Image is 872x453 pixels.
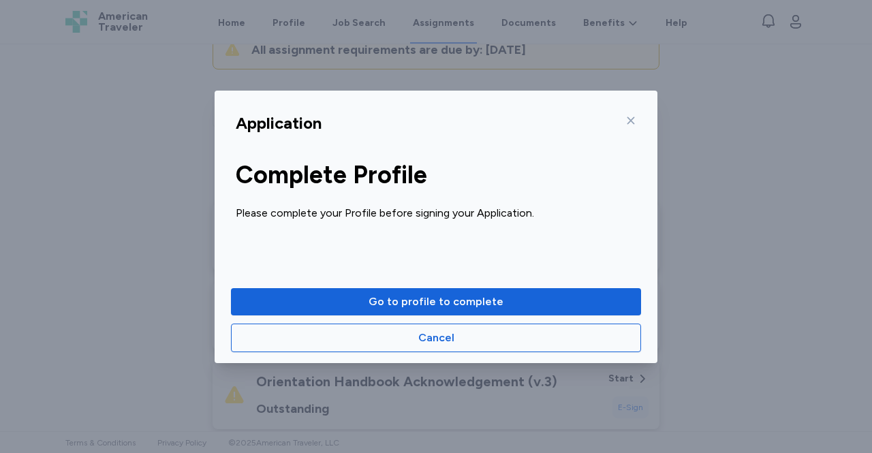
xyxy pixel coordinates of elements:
[236,161,636,189] div: Complete Profile
[369,294,503,310] span: Go to profile to complete
[231,324,641,352] button: Cancel
[231,288,641,315] button: Go to profile to complete
[236,205,636,221] div: Please complete your Profile before signing your Application.
[418,330,454,346] span: Cancel
[236,112,322,134] div: Application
